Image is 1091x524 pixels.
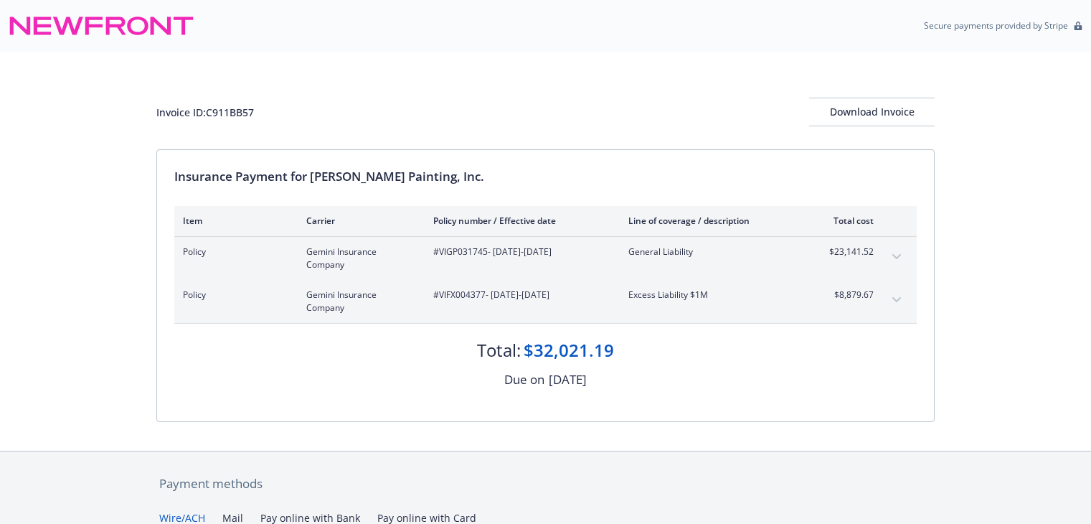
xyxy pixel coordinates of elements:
[885,245,908,268] button: expand content
[306,245,410,271] span: Gemini Insurance Company
[306,289,410,314] span: Gemini Insurance Company
[159,474,932,493] div: Payment methods
[809,98,935,126] button: Download Invoice
[174,167,917,186] div: Insurance Payment for [PERSON_NAME] Painting, Inc.
[156,105,254,120] div: Invoice ID: C911BB57
[433,215,605,227] div: Policy number / Effective date
[174,280,917,323] div: PolicyGemini Insurance Company#VIFX004377- [DATE]-[DATE]Excess Liability $1M$8,879.67expand content
[306,215,410,227] div: Carrier
[924,19,1068,32] p: Secure payments provided by Stripe
[628,289,797,301] span: Excess Liability $1M
[628,215,797,227] div: Line of coverage / description
[820,215,874,227] div: Total cost
[885,289,908,312] button: expand content
[174,237,917,280] div: PolicyGemini Insurance Company#VIGP031745- [DATE]-[DATE]General Liability$23,141.52expand content
[477,338,521,362] div: Total:
[524,338,614,362] div: $32,021.19
[433,245,605,258] span: #VIGP031745 - [DATE]-[DATE]
[433,289,605,301] span: #VIFX004377 - [DATE]-[DATE]
[820,245,874,258] span: $23,141.52
[628,245,797,258] span: General Liability
[183,289,283,301] span: Policy
[183,245,283,258] span: Policy
[820,289,874,301] span: $8,879.67
[549,370,587,389] div: [DATE]
[183,215,283,227] div: Item
[504,370,544,389] div: Due on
